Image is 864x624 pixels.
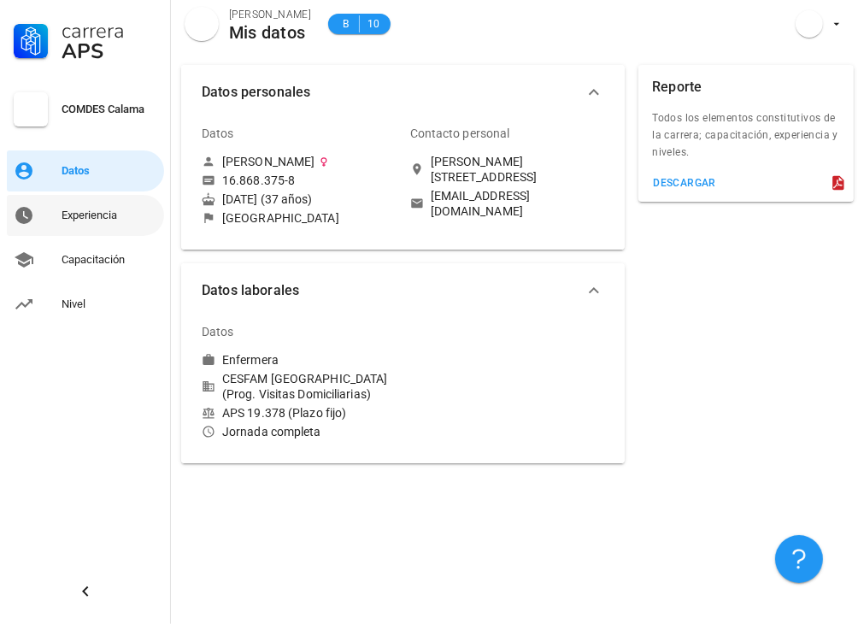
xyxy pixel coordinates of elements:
div: Jornada completa [202,424,397,439]
div: Reporte [652,65,702,109]
span: Datos laborales [202,279,584,303]
div: Enfermera [222,352,279,368]
div: Datos [202,311,234,352]
div: 16.868.375-8 [222,173,295,188]
button: descargar [645,171,723,195]
div: CESFAM [GEOGRAPHIC_DATA] (Prog. Visitas Domiciliarias) [202,371,397,402]
div: Nivel [62,297,157,311]
div: avatar [796,10,823,38]
div: Mis datos [229,23,311,42]
div: Carrera [62,21,157,41]
div: Contacto personal [410,113,510,154]
div: [PERSON_NAME][STREET_ADDRESS] [431,154,605,185]
a: [EMAIL_ADDRESS][DOMAIN_NAME] [410,188,605,219]
div: APS [62,41,157,62]
a: Nivel [7,284,164,325]
button: Datos laborales [181,263,625,318]
button: Datos personales [181,65,625,120]
div: [GEOGRAPHIC_DATA] [222,210,339,226]
div: Datos [202,113,234,154]
div: [PERSON_NAME] [229,6,311,23]
a: Datos [7,150,164,191]
span: 10 [367,15,380,32]
div: [DATE] (37 años) [202,191,397,207]
div: Datos [62,164,157,178]
div: COMDES Calama [62,103,157,116]
a: [PERSON_NAME][STREET_ADDRESS] [410,154,605,185]
a: Capacitación [7,239,164,280]
div: Capacitación [62,253,157,267]
div: [EMAIL_ADDRESS][DOMAIN_NAME] [431,188,605,219]
div: Experiencia [62,209,157,222]
a: Experiencia [7,195,164,236]
span: Datos personales [202,80,584,104]
div: APS 19.378 (Plazo fijo) [202,405,397,421]
span: B [338,15,352,32]
div: Todos los elementos constitutivos de la carrera; capacitación, experiencia y niveles. [638,109,854,171]
div: descargar [652,177,716,189]
div: avatar [185,7,219,41]
div: [PERSON_NAME] [222,154,314,169]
